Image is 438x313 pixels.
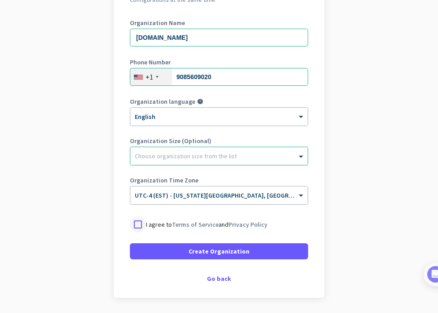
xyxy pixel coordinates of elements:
input: 201-555-0123 [130,68,308,86]
div: +1 [146,72,153,81]
div: Go back [130,275,308,282]
a: Terms of Service [172,220,219,228]
i: help [197,98,203,105]
input: What is the name of your organization? [130,29,308,47]
a: Privacy Policy [228,220,267,228]
label: Organization language [130,98,195,105]
label: Organization Name [130,20,308,26]
p: I agree to and [146,220,267,229]
button: Create Organization [130,243,308,259]
label: Phone Number [130,59,308,65]
span: Create Organization [189,247,249,256]
label: Organization Time Zone [130,177,308,183]
label: Organization Size (Optional) [130,138,308,144]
